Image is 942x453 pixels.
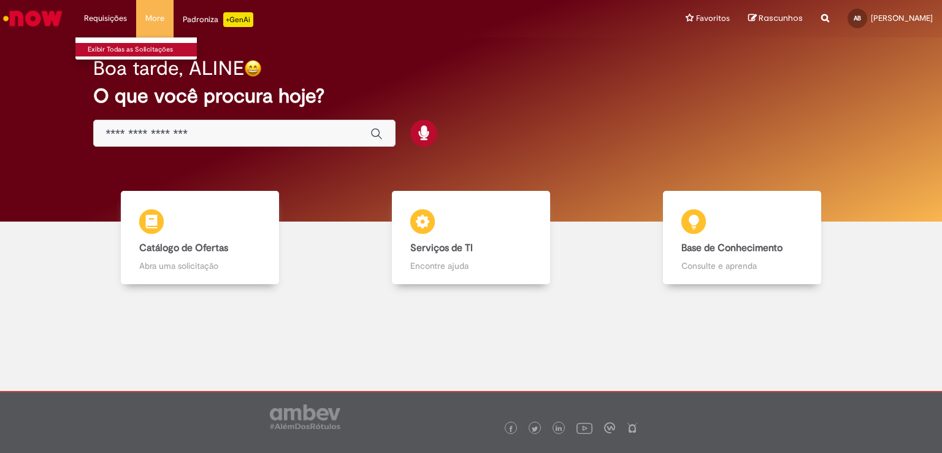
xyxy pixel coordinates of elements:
[604,422,615,433] img: logo_footer_workplace.png
[532,426,538,432] img: logo_footer_twitter.png
[223,12,253,27] p: +GenAi
[854,14,861,22] span: AB
[748,13,803,25] a: Rascunhos
[576,420,592,436] img: logo_footer_youtube.png
[75,43,210,56] a: Exibir Todas as Solicitações
[244,60,262,77] img: happy-face.png
[681,242,783,254] b: Base de Conhecimento
[139,260,261,272] p: Abra uma solicitação
[410,242,473,254] b: Serviços de TI
[139,242,228,254] b: Catálogo de Ofertas
[64,191,335,285] a: Catálogo de Ofertas Abra uma solicitação
[270,405,340,429] img: logo_footer_ambev_rotulo_gray.png
[759,12,803,24] span: Rascunhos
[508,426,514,432] img: logo_footer_facebook.png
[75,37,197,60] ul: Requisições
[410,260,532,272] p: Encontre ajuda
[627,422,638,433] img: logo_footer_naosei.png
[1,6,64,31] img: ServiceNow
[145,12,164,25] span: More
[84,12,127,25] span: Requisições
[681,260,803,272] p: Consulte e aprenda
[93,58,244,79] h2: Boa tarde, ALINE
[183,12,253,27] div: Padroniza
[696,12,730,25] span: Favoritos
[93,85,849,107] h2: O que você procura hoje?
[871,13,933,23] span: [PERSON_NAME]
[607,191,878,285] a: Base de Conhecimento Consulte e aprenda
[335,191,607,285] a: Serviços de TI Encontre ajuda
[556,425,562,433] img: logo_footer_linkedin.png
